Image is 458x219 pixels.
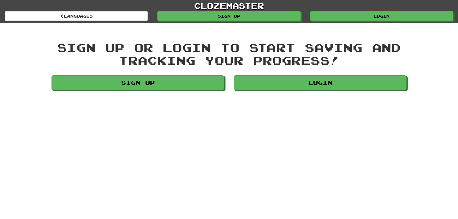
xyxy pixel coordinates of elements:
[5,11,148,21] a: Languages
[234,75,407,90] a: Login
[310,11,453,21] a: Login
[51,41,407,66] div: Sign up or login to start saving and tracking your progress!
[51,75,224,90] a: Sign up
[157,11,300,21] a: Sign up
